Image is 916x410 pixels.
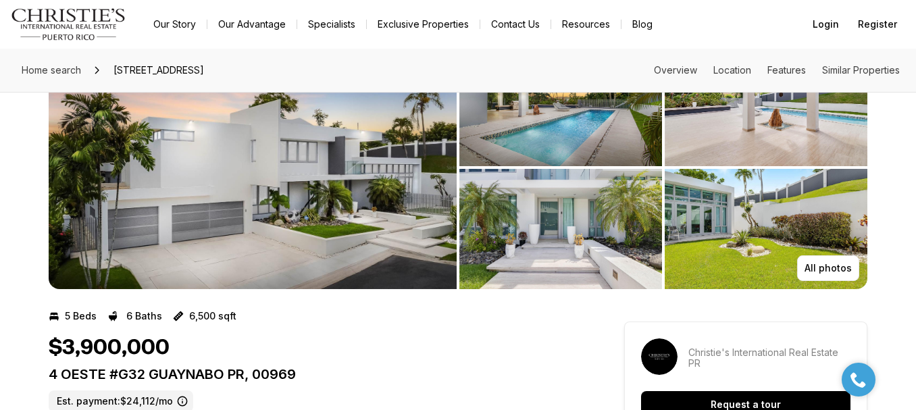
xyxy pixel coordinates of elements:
[65,311,97,322] p: 5 Beds
[297,15,366,34] a: Specialists
[16,59,86,81] a: Home search
[367,15,480,34] a: Exclusive Properties
[49,366,576,382] p: 4 OESTE #G32 GUAYNABO PR, 00969
[49,46,457,289] button: View image gallery
[459,169,662,289] button: View image gallery
[665,169,867,289] button: View image gallery
[22,64,81,76] span: Home search
[143,15,207,34] a: Our Story
[459,46,867,289] li: 2 of 10
[108,59,209,81] span: [STREET_ADDRESS]
[711,399,781,410] p: Request a tour
[850,11,905,38] button: Register
[11,8,126,41] img: logo
[480,15,551,34] button: Contact Us
[621,15,663,34] a: Blog
[713,64,751,76] a: Skip to: Location
[654,65,900,76] nav: Page section menu
[805,11,847,38] button: Login
[805,263,852,274] p: All photos
[551,15,621,34] a: Resources
[858,19,897,30] span: Register
[654,64,697,76] a: Skip to: Overview
[49,46,457,289] li: 1 of 10
[822,64,900,76] a: Skip to: Similar Properties
[126,311,162,322] p: 6 Baths
[813,19,839,30] span: Login
[459,46,662,166] button: View image gallery
[767,64,806,76] a: Skip to: Features
[688,347,850,369] p: Christie's International Real Estate PR
[107,305,162,327] button: 6 Baths
[207,15,297,34] a: Our Advantage
[189,311,236,322] p: 6,500 sqft
[49,335,170,361] h1: $3,900,000
[49,46,867,289] div: Listing Photos
[665,46,867,166] button: View image gallery
[797,255,859,281] button: All photos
